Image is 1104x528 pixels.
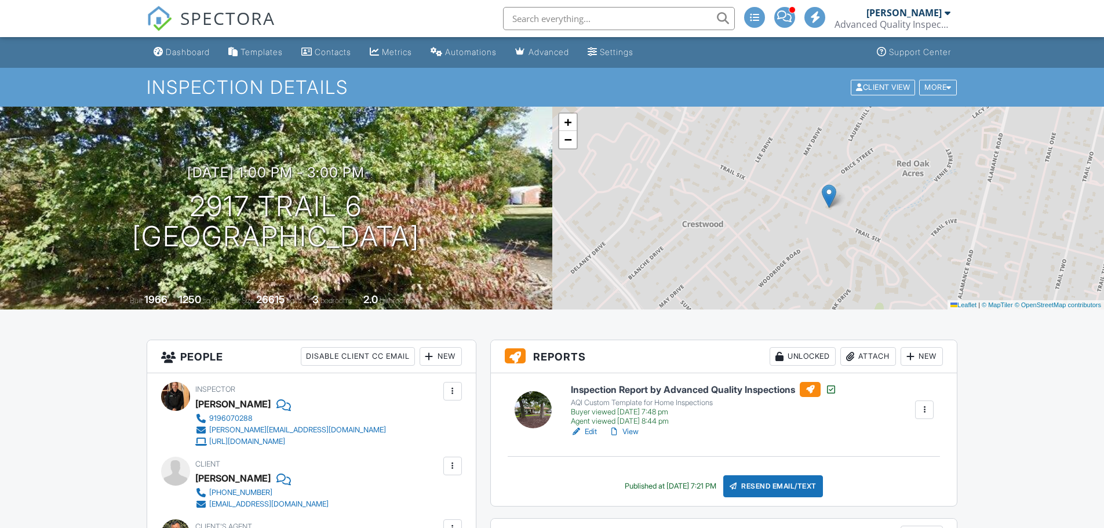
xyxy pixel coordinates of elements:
[850,82,918,91] a: Client View
[147,16,275,40] a: SPECTORA
[445,47,497,57] div: Automations
[919,79,957,95] div: More
[312,293,319,305] div: 3
[166,47,210,57] div: Dashboard
[571,417,837,426] div: Agent viewed [DATE] 8:44 pm
[195,395,271,413] div: [PERSON_NAME]
[178,293,201,305] div: 1250
[571,426,597,438] a: Edit
[503,7,735,30] input: Search everything...
[209,500,329,509] div: [EMAIL_ADDRESS][DOMAIN_NAME]
[320,296,352,305] span: bedrooms
[363,293,378,305] div: 2.0
[132,191,420,253] h1: 2917 Trail 6 [GEOGRAPHIC_DATA]
[982,301,1013,308] a: © MapTiler
[625,482,716,491] div: Published at [DATE] 7:21 PM
[180,6,275,30] span: SPECTORA
[209,425,386,435] div: [PERSON_NAME][EMAIL_ADDRESS][DOMAIN_NAME]
[491,340,957,373] h3: Reports
[130,296,143,305] span: Built
[230,296,254,305] span: Lot Size
[835,19,950,30] div: Advanced Quality Inspections LLC
[203,296,219,305] span: sq. ft.
[241,47,283,57] div: Templates
[147,340,476,373] h3: People
[978,301,980,308] span: |
[564,132,571,147] span: −
[195,487,329,498] a: [PHONE_NUMBER]
[195,413,386,424] a: 9196070288
[564,115,571,129] span: +
[209,488,272,497] div: [PHONE_NUMBER]
[195,460,220,468] span: Client
[187,165,365,180] h3: [DATE] 1:00 pm - 3:00 pm
[872,42,956,63] a: Support Center
[195,498,329,510] a: [EMAIL_ADDRESS][DOMAIN_NAME]
[195,436,386,447] a: [URL][DOMAIN_NAME]
[147,6,172,31] img: The Best Home Inspection Software - Spectora
[297,42,356,63] a: Contacts
[195,469,271,487] div: [PERSON_NAME]
[209,437,285,446] div: [URL][DOMAIN_NAME]
[559,131,577,148] a: Zoom out
[571,407,837,417] div: Buyer viewed [DATE] 7:48 pm
[571,382,837,426] a: Inspection Report by Advanced Quality Inspections AQI Custom Template for Home Inspections Buyer ...
[315,47,351,57] div: Contacts
[380,296,413,305] span: bathrooms
[901,347,943,366] div: New
[950,301,977,308] a: Leaflet
[583,42,638,63] a: Settings
[889,47,951,57] div: Support Center
[144,293,167,305] div: 1966
[609,426,639,438] a: View
[571,382,837,397] h6: Inspection Report by Advanced Quality Inspections
[209,414,253,423] div: 9196070288
[851,79,915,95] div: Client View
[287,296,301,305] span: sq.ft.
[559,114,577,131] a: Zoom in
[866,7,942,19] div: [PERSON_NAME]
[511,42,574,63] a: Advanced
[1015,301,1101,308] a: © OpenStreetMap contributors
[224,42,287,63] a: Templates
[301,347,415,366] div: Disable Client CC Email
[529,47,569,57] div: Advanced
[195,385,235,394] span: Inspector
[256,293,285,305] div: 26615
[822,184,836,208] img: Marker
[149,42,214,63] a: Dashboard
[420,347,462,366] div: New
[770,347,836,366] div: Unlocked
[571,398,837,407] div: AQI Custom Template for Home Inspections
[382,47,412,57] div: Metrics
[147,77,958,97] h1: Inspection Details
[840,347,896,366] div: Attach
[600,47,633,57] div: Settings
[723,475,823,497] div: Resend Email/Text
[195,424,386,436] a: [PERSON_NAME][EMAIL_ADDRESS][DOMAIN_NAME]
[426,42,501,63] a: Automations (Advanced)
[365,42,417,63] a: Metrics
